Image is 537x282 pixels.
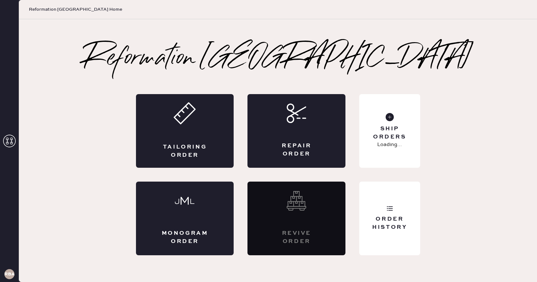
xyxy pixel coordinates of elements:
div: Revive order [273,229,320,245]
div: Tailoring Order [161,143,209,159]
p: Loading... [377,141,402,149]
div: Order History [364,215,415,231]
h2: Reformation [GEOGRAPHIC_DATA] [84,46,472,71]
h3: RBA [4,272,14,276]
div: Interested? Contact us at care@hemster.co [247,182,345,255]
div: Monogram Order [161,229,209,245]
span: Reformation [GEOGRAPHIC_DATA] Home [29,6,122,13]
div: Ship Orders [364,125,415,141]
div: Repair Order [273,142,320,158]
